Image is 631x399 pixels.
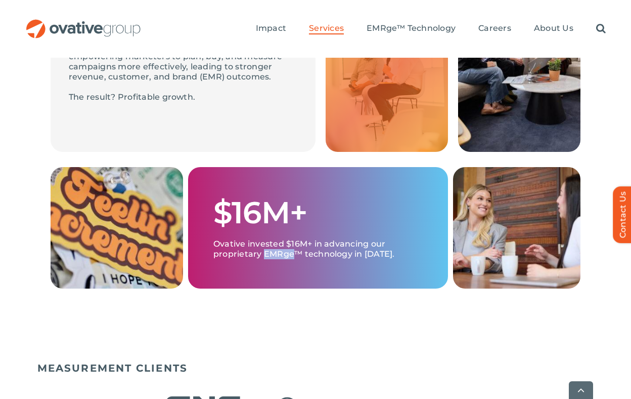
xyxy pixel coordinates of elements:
[309,23,344,34] a: Services
[534,23,573,33] span: About Us
[596,23,606,34] a: Search
[69,92,297,102] p: The result? Profitable growth.
[256,23,286,33] span: Impact
[534,23,573,34] a: About Us
[213,229,423,259] p: Ovative invested $16M+ in advancing our proprietary EMRge™ technology in [DATE].
[213,196,307,229] h1: $16M+
[256,13,606,45] nav: Menu
[256,23,286,34] a: Impact
[51,167,183,289] img: Measurement – Grid 2
[478,23,511,33] span: Careers
[309,23,344,33] span: Services
[25,18,142,28] a: OG_Full_horizontal_RGB
[37,362,594,374] h5: MEASUREMENT CLIENTS
[367,23,456,33] span: EMRge™ Technology
[69,42,297,82] p: EMRge™ integrates it all into a unified view, empowering marketers to plan, buy, and measure camp...
[478,23,511,34] a: Careers
[367,23,456,34] a: EMRge™ Technology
